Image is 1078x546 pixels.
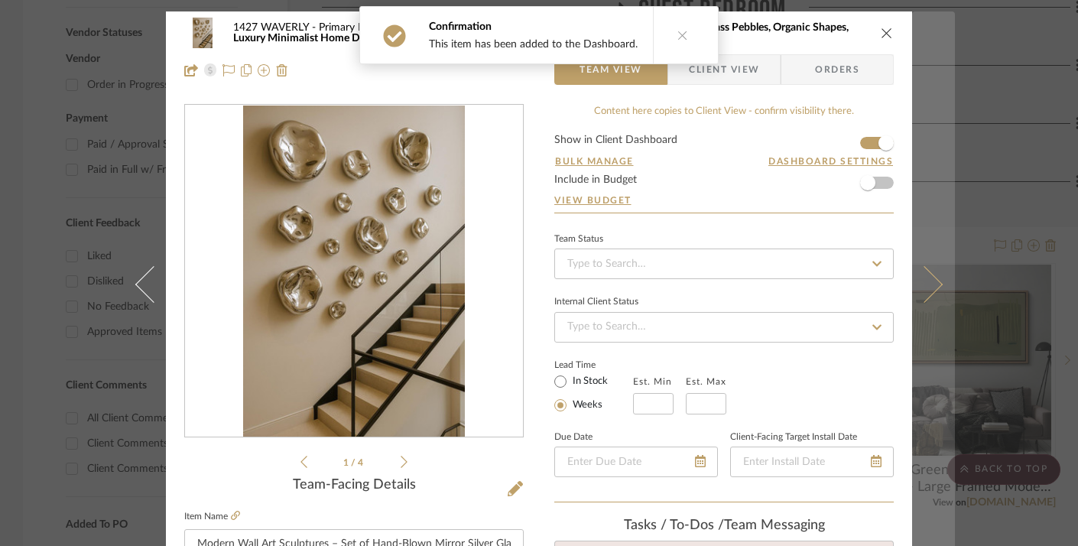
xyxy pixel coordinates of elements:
img: 18c1eb57-b799-424c-907e-d7c1ae998ec3_436x436.jpg [243,106,464,437]
div: Team-Facing Details [184,477,524,494]
span: 4 [358,458,365,467]
label: Lead Time [554,358,633,372]
input: Enter Install Date [730,447,894,477]
div: Content here copies to Client View - confirm visibility there. [554,104,894,119]
div: 0 [185,106,523,437]
span: Tasks / To-Dos / [624,518,724,532]
span: Modern Wall Art Sculptures – Set of Hand-Blown Mirror Silver Glass Pebbles, Organic Shapes, Luxur... [233,22,849,44]
span: 1427 WAVERLY [233,22,319,33]
input: Enter Due Date [554,447,718,477]
input: Type to Search… [554,249,894,279]
span: Orders [798,54,876,85]
button: Dashboard Settings [768,154,894,168]
label: Est. Max [686,376,726,387]
label: Weeks [570,398,602,412]
a: View Budget [554,194,894,206]
button: Bulk Manage [554,154,635,168]
img: Remove from project [276,64,288,76]
label: Due Date [554,434,593,441]
div: Confirmation [429,19,638,34]
label: Item Name [184,510,240,523]
div: Internal Client Status [554,298,638,306]
input: Type to Search… [554,312,894,343]
div: This item has been added to the Dashboard. [429,37,638,51]
div: team Messaging [554,518,894,535]
img: 18c1eb57-b799-424c-907e-d7c1ae998ec3_48x40.jpg [184,18,221,48]
span: Client View [689,54,759,85]
span: 1 [343,458,351,467]
span: Primary Bedroom [319,22,411,33]
mat-radio-group: Select item type [554,372,633,414]
label: In Stock [570,375,608,388]
button: close [880,26,894,40]
label: Client-Facing Target Install Date [730,434,857,441]
label: Est. Min [633,376,672,387]
span: / [351,458,358,467]
div: Team Status [554,236,603,243]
